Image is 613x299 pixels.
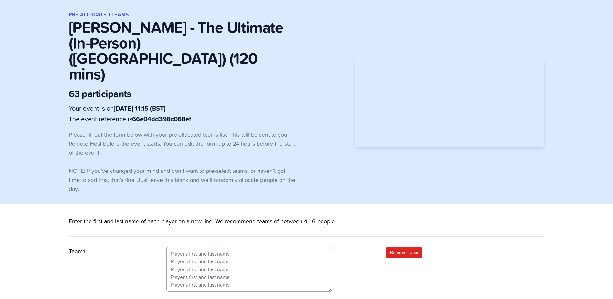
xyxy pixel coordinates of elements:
[69,217,544,237] p: Enter the first and last name of each player on a new line. We recommend teams of between 4 - 6 p...
[69,166,296,194] p: NOTE: If you’ve changed your mind and don’t want to pre-select teams, or haven’t got time to sort...
[69,114,296,124] p: The event reference is
[69,88,296,100] p: 63 participants
[83,247,85,256] span: 1
[69,247,153,256] p: Team
[114,104,166,113] b: [DATE] 11:15 (BST)
[355,57,544,146] iframe: Adding Teams Video
[69,130,296,157] p: Please fill out the form below with your pre-allocated teams list. This will be sent to your Remo...
[69,104,296,113] p: Your event is on
[69,19,296,82] p: [PERSON_NAME] - The Ultimate (In-Person) ([GEOGRAPHIC_DATA]) (120 mins)
[132,114,191,124] b: 66e04dd398c068ef
[386,247,422,258] a: Remove Team
[69,10,353,18] h1: Pre-allocated Teams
